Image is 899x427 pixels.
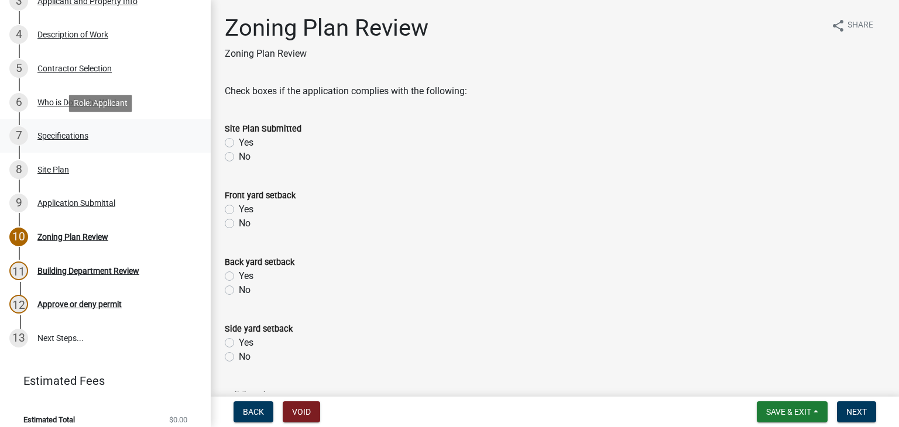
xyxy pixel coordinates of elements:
div: Building Department Review [37,267,139,275]
div: Zoning Plan Review [37,233,108,241]
div: Description of Work [37,30,108,39]
div: 7 [9,126,28,145]
div: Application Submittal [37,199,115,207]
div: Check boxes if the application complies with the following: [225,84,885,98]
label: No [239,150,251,164]
div: Who is Doing the Work [37,98,118,106]
button: Next [837,401,876,422]
div: 6 [9,93,28,112]
label: Front yard setback [225,192,296,200]
div: 11 [9,261,28,280]
label: No [239,350,251,364]
p: Zoning Plan Review [225,47,428,61]
button: shareShare [822,14,883,37]
span: $0.00 [169,416,187,423]
div: 9 [9,194,28,212]
div: Contractor Selection [37,64,112,73]
span: Share [847,19,873,33]
div: 12 [9,295,28,314]
a: Estimated Fees [9,369,192,392]
label: No [239,283,251,297]
label: Yes [239,136,253,150]
span: Save & Exit [766,407,811,416]
label: Yes [239,336,253,350]
label: Yes [239,202,253,216]
div: Site Plan [37,166,69,174]
div: 10 [9,228,28,246]
h1: Zoning Plan Review [225,14,428,42]
span: Back [243,407,264,416]
div: 5 [9,59,28,78]
button: Back [234,401,273,422]
span: Estimated Total [23,416,75,423]
label: Site Plan Submitted [225,125,301,133]
div: Approve or deny permit [37,300,122,308]
div: 4 [9,25,28,44]
button: Save & Exit [757,401,828,422]
div: 13 [9,329,28,347]
div: Specifications [37,132,88,140]
label: Yes [239,269,253,283]
button: Void [283,401,320,422]
label: Back yard setback [225,259,294,267]
div: Role: Applicant [69,95,132,112]
label: No [239,216,251,230]
label: Side yard setback [225,325,293,333]
div: 8 [9,160,28,179]
span: Next [846,407,867,416]
i: share [831,19,845,33]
